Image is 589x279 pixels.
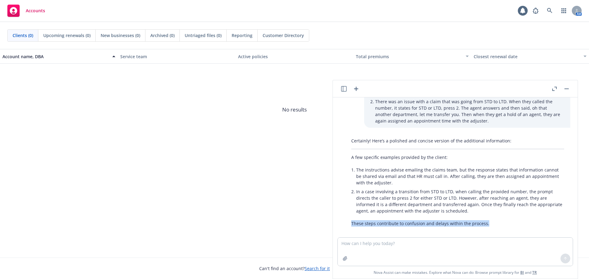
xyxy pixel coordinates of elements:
[150,32,175,39] span: Archived (0)
[185,32,221,39] span: Untriaged files (0)
[2,53,109,60] div: Account name, DBA
[5,2,48,19] a: Accounts
[259,265,330,272] span: Can't find an account?
[529,5,542,17] a: Report a Bug
[236,49,353,64] button: Active policies
[375,97,564,125] li: There was an issue with a claim that was going from STD to LTD. When they called the number, it s...
[351,154,564,160] p: A few specific examples provided by the client:
[118,49,236,64] button: Service team
[263,32,304,39] span: Customer Directory
[120,53,233,60] div: Service team
[351,220,564,227] p: These steps contribute to confusion and delays within the process.
[353,49,471,64] button: Total premiums
[374,266,537,279] span: Nova Assist can make mistakes. Explore what Nova can do: Browse prompt library for and
[474,53,580,60] div: Closest renewal date
[532,270,537,275] a: TR
[101,32,140,39] span: New businesses (0)
[356,165,564,187] li: The instructions advise emailing the claims team, but the response states that information cannot...
[356,187,564,215] li: In a case involving a transition from STD to LTD, when calling the provided number, the prompt di...
[13,32,33,39] span: Clients (0)
[232,32,252,39] span: Reporting
[43,32,90,39] span: Upcoming renewals (0)
[351,138,564,144] p: Certainly! Here’s a polished and concise version of the additional information:
[238,53,351,60] div: Active policies
[305,266,330,271] a: Search for it
[544,5,556,17] a: Search
[471,49,589,64] button: Closest renewal date
[26,8,45,13] span: Accounts
[520,270,524,275] a: BI
[558,5,570,17] a: Switch app
[356,53,462,60] div: Total premiums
